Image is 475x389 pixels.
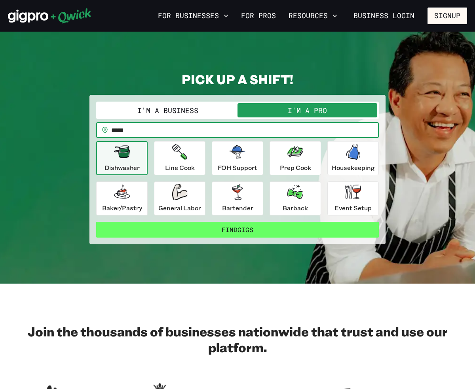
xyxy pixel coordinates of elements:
button: Signup [427,8,467,24]
p: FOH Support [218,163,257,172]
button: General Labor [154,181,205,215]
p: Baker/Pastry [102,203,142,213]
button: Bartender [212,181,263,215]
button: Barback [270,181,321,215]
h2: Join the thousands of businesses nationwide that trust and use our platform. [8,323,467,355]
button: I'm a Pro [237,103,377,117]
p: Housekeeping [332,163,375,172]
h2: PICK UP A SHIFT! [89,71,386,87]
button: Dishwasher [96,141,148,175]
button: Housekeeping [327,141,379,175]
button: FOH Support [212,141,263,175]
button: Prep Cook [270,141,321,175]
button: Baker/Pastry [96,181,148,215]
button: I'm a Business [98,103,237,117]
p: Line Cook [165,163,195,172]
button: FindGigs [96,222,379,238]
p: Barback [283,203,308,213]
button: Event Setup [327,181,379,215]
p: Bartender [222,203,253,213]
a: Business Login [347,8,421,24]
p: Dishwasher [104,163,140,172]
button: Resources [285,9,340,23]
p: General Labor [158,203,201,213]
p: Prep Cook [280,163,311,172]
button: Line Cook [154,141,205,175]
p: Event Setup [334,203,372,213]
a: For Pros [238,9,279,23]
button: For Businesses [155,9,232,23]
